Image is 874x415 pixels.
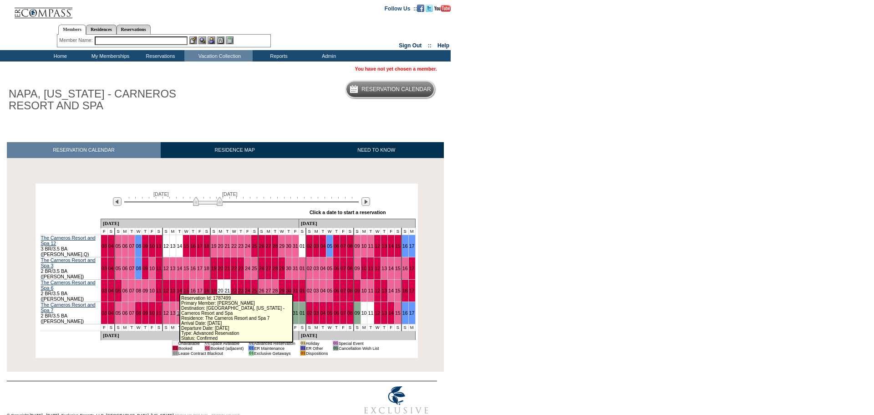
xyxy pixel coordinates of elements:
[417,5,424,12] img: Become our fan on Facebook
[224,288,230,293] a: 21
[156,266,162,271] a: 11
[326,228,333,235] td: W
[286,243,291,249] a: 30
[388,266,394,271] a: 14
[148,228,155,235] td: F
[136,288,141,293] a: 08
[368,266,373,271] a: 11
[41,235,96,246] a: The Carneros Resort and Spa 12
[347,243,353,249] a: 08
[259,243,264,249] a: 26
[122,243,128,249] a: 06
[149,243,155,249] a: 10
[102,310,107,316] a: 03
[361,310,367,316] a: 10
[122,324,128,331] td: M
[161,142,309,158] a: RESIDENCE MAP
[334,266,339,271] a: 06
[122,288,128,293] a: 06
[183,243,189,249] a: 15
[361,266,367,271] a: 10
[177,243,182,249] a: 14
[381,310,387,316] a: 13
[252,288,257,293] a: 25
[183,266,189,271] a: 15
[170,288,176,293] a: 13
[399,42,422,49] a: Sign Out
[293,288,298,293] a: 31
[355,310,360,316] a: 09
[385,5,417,12] td: Follow Us ::
[153,191,169,197] span: [DATE]
[129,310,134,316] a: 07
[259,266,264,271] a: 26
[327,310,332,316] a: 05
[210,341,244,346] td: Space Available
[170,310,176,316] a: 13
[231,288,237,293] a: 22
[279,266,285,271] a: 29
[402,243,408,249] a: 16
[108,243,114,249] a: 04
[183,288,189,293] a: 15
[173,341,178,346] td: 01
[368,310,373,316] a: 11
[333,324,340,331] td: T
[197,266,203,271] a: 17
[299,331,415,340] td: [DATE]
[107,324,114,331] td: S
[101,219,299,228] td: [DATE]
[368,288,373,293] a: 11
[381,228,388,235] td: T
[116,310,121,316] a: 05
[320,266,325,271] a: 04
[41,280,96,291] a: The Carneros Resort and Spa 6
[217,36,224,44] img: Reservations
[334,288,339,293] a: 06
[107,228,114,235] td: S
[224,243,230,249] a: 21
[314,288,319,293] a: 03
[116,288,121,293] a: 05
[426,5,433,12] img: Follow us on Twitter
[313,324,320,331] td: M
[136,310,141,316] a: 08
[238,266,244,271] a: 23
[238,228,244,235] td: T
[245,266,250,271] a: 24
[266,243,271,249] a: 27
[259,288,264,293] a: 26
[333,228,340,235] td: T
[402,288,408,293] a: 16
[101,228,107,235] td: F
[113,197,122,206] img: Previous
[245,243,250,249] a: 24
[254,341,295,346] td: Advanced Reservation
[355,266,360,271] a: 09
[375,310,380,316] a: 12
[102,288,107,293] a: 03
[136,243,141,249] a: 08
[190,288,196,293] a: 16
[218,243,224,249] a: 20
[303,50,353,61] td: Admin
[293,266,298,271] a: 31
[224,266,230,271] a: 21
[129,243,134,249] a: 07
[163,228,169,235] td: S
[394,324,401,331] td: S
[222,191,238,197] span: [DATE]
[428,42,432,49] span: ::
[299,228,305,235] td: S
[417,5,424,10] a: Become our fan on Facebook
[142,266,148,271] a: 09
[314,243,319,249] a: 03
[41,302,96,313] a: The Carneros Resort and Spa 7
[117,25,151,34] a: Reservations
[84,50,134,61] td: My Memberships
[426,5,433,10] a: Follow us on Twitter
[218,266,224,271] a: 20
[163,243,169,249] a: 12
[310,210,386,215] div: Click a date to start a reservation
[306,324,313,331] td: S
